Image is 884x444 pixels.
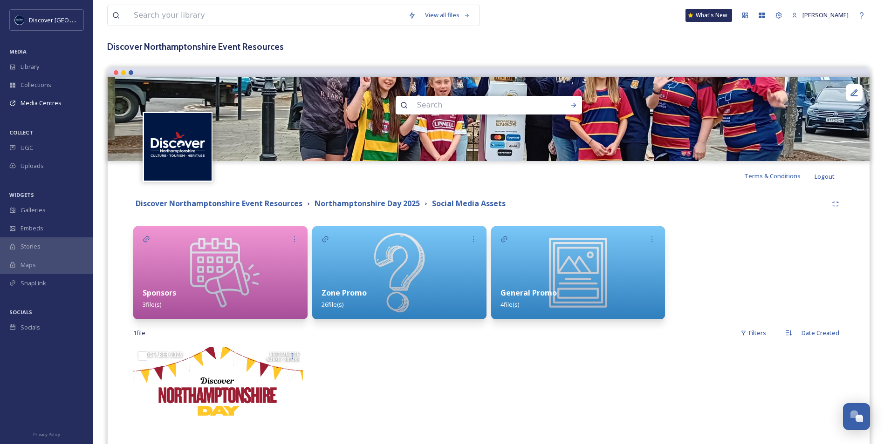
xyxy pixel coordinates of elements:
[744,170,815,182] a: Terms & Conditions
[143,300,161,309] span: 3 file(s)
[491,226,665,319] img: a3a90d9f-5a74-4163-91c3-cb080eb273cb.jpg
[21,323,40,332] span: Socials
[500,288,557,298] strong: General Promo
[29,15,114,24] span: Discover [GEOGRAPHIC_DATA]
[108,77,870,161] img: shared image.jpg
[802,11,849,19] span: [PERSON_NAME]
[744,172,801,180] span: Terms & Conditions
[136,198,302,209] strong: Discover Northamptonshire Event Resources
[21,99,62,108] span: Media Centres
[9,48,27,55] span: MEDIA
[21,206,46,215] span: Galleries
[33,431,60,437] span: Privacy Policy
[9,191,34,198] span: WIDGETS
[21,161,44,170] span: Uploads
[21,242,41,251] span: Stories
[9,309,32,316] span: SOCIALS
[815,172,835,181] span: Logout
[144,113,212,181] img: Untitled%20design%20%282%29.png
[312,226,487,319] img: 74aea876-34f9-41ed-a5a7-3cc75dfe97ef.jpg
[9,129,33,136] span: COLLECT
[21,81,51,89] span: Collections
[500,300,519,309] span: 4 file(s)
[133,329,145,337] span: 1 file
[33,428,60,439] a: Privacy Policy
[322,300,343,309] span: 26 file(s)
[412,95,540,115] input: Search
[787,6,853,24] a: [PERSON_NAME]
[15,15,24,25] img: Untitled%20design%20%282%29.png
[129,5,404,26] input: Search your library
[736,324,771,342] div: Filters
[21,261,36,269] span: Maps
[21,143,33,152] span: UGC
[21,279,46,288] span: SnapLink
[133,226,308,319] img: 7fd32b64-3dbf-4583-abdb-8e7f95c5665b.jpg
[420,6,475,24] a: View all files
[21,224,43,233] span: Embeds
[797,324,844,342] div: Date Created
[685,9,732,22] a: What's New
[432,198,506,209] strong: Social Media Assets
[107,40,870,54] h3: Discover Northamptonshire Event Resources
[143,288,176,298] strong: Sponsors
[21,62,39,71] span: Library
[315,198,420,209] strong: Northamptonshire Day 2025
[843,403,870,430] button: Open Chat
[322,288,367,298] strong: Zone Promo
